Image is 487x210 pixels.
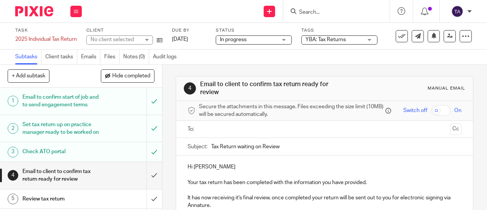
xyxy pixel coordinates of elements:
[112,73,150,79] span: Hide completed
[172,27,206,34] label: Due by
[184,82,196,95] div: 4
[81,50,100,64] a: Emails
[450,123,462,135] button: Cc
[216,27,292,34] label: Status
[298,9,367,16] input: Search
[200,80,341,97] h1: Email to client to confirm tax return ready for review
[306,37,346,42] span: YBA: Tax Returns
[86,27,162,34] label: Client
[188,125,196,133] label: To:
[428,85,465,91] div: Manual email
[123,50,149,64] a: Notes (0)
[15,50,41,64] a: Subtasks
[104,50,119,64] a: Files
[15,6,53,16] img: Pixie
[22,193,100,205] h1: Review tax return
[22,166,100,185] h1: Email to client to confirm tax return ready for review
[454,107,462,114] span: On
[22,146,100,157] h1: Check ATO portal
[153,50,180,64] a: Audit logs
[188,163,462,171] p: Hi [PERSON_NAME]
[199,103,384,119] span: Secure the attachments in this message. Files exceeding the size limit (10MB) will be secured aut...
[8,170,18,181] div: 4
[188,194,462,210] p: It has now receiving it's final review, once completed your return will be sent out to you for el...
[15,35,77,43] div: 2025 Individual Tax Return
[22,119,100,138] h1: Set tax return up on practice manager ready to be worked on
[172,37,188,42] span: [DATE]
[403,107,427,114] span: Switch off
[8,147,18,157] div: 3
[188,179,462,186] p: Your tax return has been completed with the information you have provided.
[451,5,463,18] img: svg%3E
[15,27,77,34] label: Task
[8,96,18,106] div: 1
[8,123,18,134] div: 2
[188,143,207,151] label: Subject:
[220,37,247,42] span: In progress
[8,194,18,204] div: 5
[45,50,77,64] a: Client tasks
[91,36,140,43] div: No client selected
[101,69,154,82] button: Hide completed
[22,91,100,111] h1: Email to confirm start of job and to send engagement terms
[8,69,49,82] button: + Add subtask
[301,27,377,34] label: Tags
